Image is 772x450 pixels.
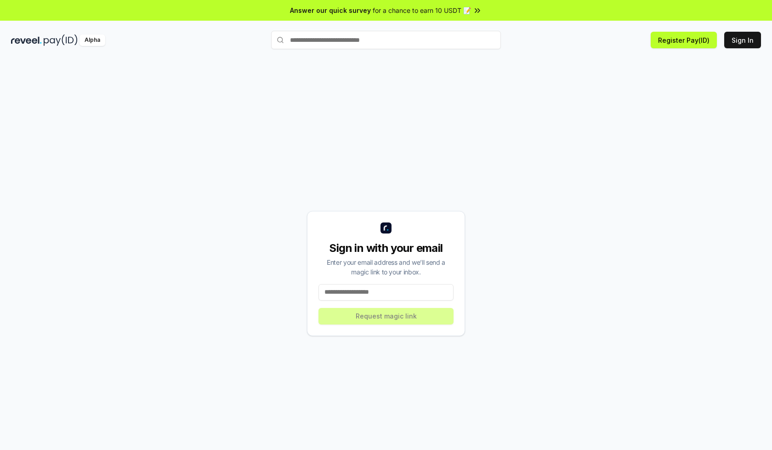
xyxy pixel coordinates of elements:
img: reveel_dark [11,34,42,46]
button: Sign In [724,32,761,48]
div: Alpha [79,34,105,46]
div: Enter your email address and we’ll send a magic link to your inbox. [318,257,454,277]
img: logo_small [380,222,392,234]
img: pay_id [44,34,78,46]
div: Sign in with your email [318,241,454,256]
span: Answer our quick survey [290,6,371,15]
span: for a chance to earn 10 USDT 📝 [373,6,471,15]
button: Register Pay(ID) [651,32,717,48]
